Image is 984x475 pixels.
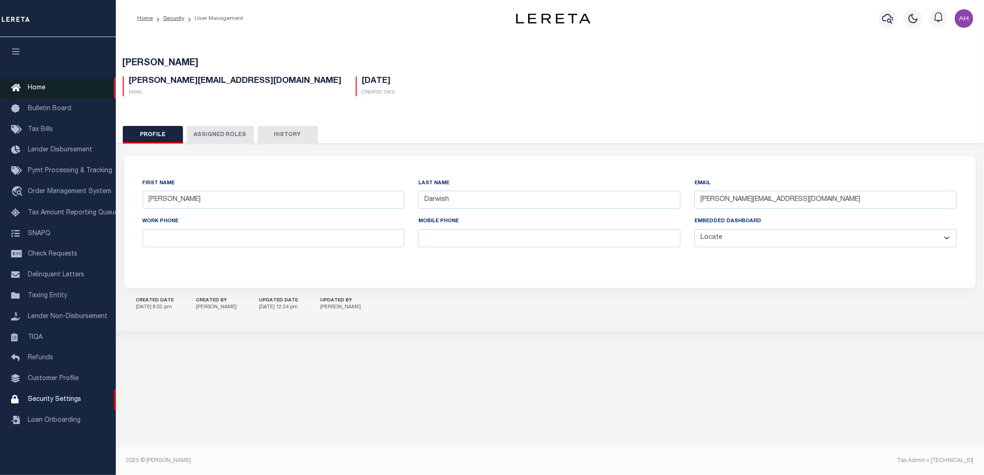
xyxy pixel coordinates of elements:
[694,180,711,187] label: Email
[321,304,361,312] p: [PERSON_NAME]
[28,313,107,320] span: Lender Non-Disbursement
[143,180,175,187] label: First Name
[136,298,174,304] h5: CREATED DATE
[28,417,81,424] span: Loan Onboarding
[143,218,179,225] label: Work Phone
[955,9,973,28] img: svg+xml;base64,PHN2ZyB4bWxucz0iaHR0cDovL3d3dy53My5vcmcvMjAwMC9zdmciIHBvaW50ZXItZXZlbnRzPSJub25lIi...
[516,13,590,24] img: logo-dark.svg
[196,304,237,312] p: [PERSON_NAME]
[28,230,50,237] span: SNAPQ
[28,210,118,216] span: Tax Amount Reporting Queue
[137,16,153,21] a: Home
[187,126,254,144] button: Assigned Roles
[28,147,92,153] span: Lender Disbursement
[28,396,81,403] span: Security Settings
[129,76,342,87] h5: [PERSON_NAME][EMAIL_ADDRESS][DOMAIN_NAME]
[28,251,77,257] span: Check Requests
[28,375,79,382] span: Customer Profile
[123,59,199,68] span: [PERSON_NAME]
[557,456,974,465] div: Tax Admin v.[TECHNICAL_ID]
[163,16,184,21] a: Security
[28,355,53,361] span: Refunds
[136,304,174,312] p: [DATE] 8:02 pm
[129,89,342,96] p: Email
[28,188,111,195] span: Order Management System
[28,126,53,133] span: Tax Bills
[259,298,298,304] h5: UPDATED DATE
[123,126,183,144] button: Profile
[694,218,761,225] label: Embedded Dashboard
[28,106,71,112] span: Bulletin Board
[28,272,84,278] span: Delinquent Letters
[28,293,67,299] span: Taxing Entity
[259,304,298,312] p: [DATE] 12:24 pm
[196,298,237,304] h5: CREATED BY
[11,186,26,198] i: travel_explore
[28,334,43,340] span: TIQA
[258,126,318,144] button: History
[418,218,459,225] label: Mobile Phone
[321,298,361,304] h5: UPDATED BY
[362,76,395,87] h5: [DATE]
[28,168,112,174] span: Pymt Processing & Tracking
[28,85,45,91] span: Home
[120,456,550,465] div: 2025 © [PERSON_NAME].
[418,180,449,187] label: Last Name
[184,14,243,23] li: User Management
[362,89,395,96] p: Created Date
